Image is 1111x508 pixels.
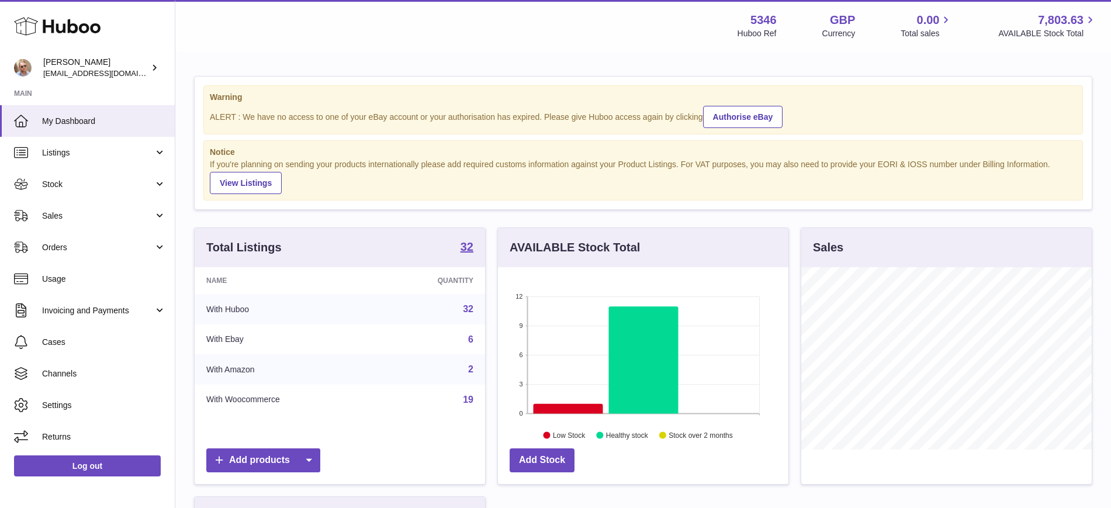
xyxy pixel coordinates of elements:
[461,241,473,255] a: 32
[195,385,375,415] td: With Woocommerce
[210,172,282,194] a: View Listings
[375,267,485,294] th: Quantity
[42,274,166,285] span: Usage
[830,12,855,28] strong: GBP
[42,305,154,316] span: Invoicing and Payments
[461,241,473,253] strong: 32
[519,410,522,417] text: 0
[42,400,166,411] span: Settings
[42,179,154,190] span: Stock
[468,334,473,344] a: 6
[669,431,732,440] text: Stock over 2 months
[195,354,375,385] td: With Amazon
[813,240,843,255] h3: Sales
[510,448,574,472] a: Add Stock
[917,12,940,28] span: 0.00
[42,431,166,443] span: Returns
[14,455,161,476] a: Log out
[206,240,282,255] h3: Total Listings
[42,337,166,348] span: Cases
[195,267,375,294] th: Name
[519,381,522,388] text: 3
[703,106,783,128] a: Authorise eBay
[750,12,777,28] strong: 5346
[998,28,1097,39] span: AVAILABLE Stock Total
[463,304,473,314] a: 32
[998,12,1097,39] a: 7,803.63 AVAILABLE Stock Total
[463,395,473,405] a: 19
[42,147,154,158] span: Listings
[42,242,154,253] span: Orders
[519,351,522,358] text: 6
[901,12,953,39] a: 0.00 Total sales
[606,431,649,440] text: Healthy stock
[210,92,1077,103] strong: Warning
[43,68,172,78] span: [EMAIL_ADDRESS][DOMAIN_NAME]
[468,364,473,374] a: 2
[738,28,777,39] div: Huboo Ref
[206,448,320,472] a: Add products
[1038,12,1084,28] span: 7,803.63
[42,116,166,127] span: My Dashboard
[195,294,375,324] td: With Huboo
[519,322,522,329] text: 9
[14,59,32,77] img: support@radoneltd.co.uk
[210,159,1077,194] div: If you're planning on sending your products internationally please add required customs informati...
[42,210,154,222] span: Sales
[43,57,148,79] div: [PERSON_NAME]
[901,28,953,39] span: Total sales
[553,431,586,440] text: Low Stock
[510,240,640,255] h3: AVAILABLE Stock Total
[42,368,166,379] span: Channels
[515,293,522,300] text: 12
[210,147,1077,158] strong: Notice
[210,104,1077,128] div: ALERT : We have no access to one of your eBay account or your authorisation has expired. Please g...
[195,324,375,355] td: With Ebay
[822,28,856,39] div: Currency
